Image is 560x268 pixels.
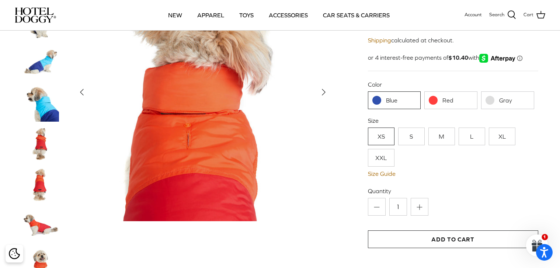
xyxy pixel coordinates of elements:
[233,3,260,28] a: TOYS
[161,3,189,28] a: NEW
[524,11,533,19] span: Cart
[368,187,538,195] label: Quantity
[191,3,231,28] a: APPAREL
[489,128,515,145] a: XL
[465,12,482,17] span: Account
[524,10,545,20] a: Cart
[316,3,396,28] a: CAR SEATS & CARRIERS
[368,91,421,109] a: Blue
[428,128,455,145] a: M
[368,230,538,248] button: Add to Cart
[465,11,482,19] a: Account
[481,91,534,109] a: Gray
[262,3,314,28] a: ACCESSORIES
[489,10,516,20] a: Search
[316,84,332,100] button: Next
[368,170,538,177] a: Size Guide
[424,91,477,109] a: Red
[368,80,538,88] label: Color
[389,198,407,216] input: Quantity
[9,248,20,259] img: Cookie policy
[74,84,90,100] button: Previous
[489,11,504,19] span: Search
[368,116,538,125] label: Size
[109,3,448,28] div: Primary navigation
[459,128,485,145] a: L
[398,128,425,145] a: S
[8,247,21,260] button: Cookie policy
[368,36,538,45] div: calculated at checkout.
[368,37,391,43] a: Shipping
[368,128,394,145] a: XS
[368,149,394,167] a: XXL
[15,7,56,23] img: hoteldoggycom
[6,245,23,262] div: Cookie policy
